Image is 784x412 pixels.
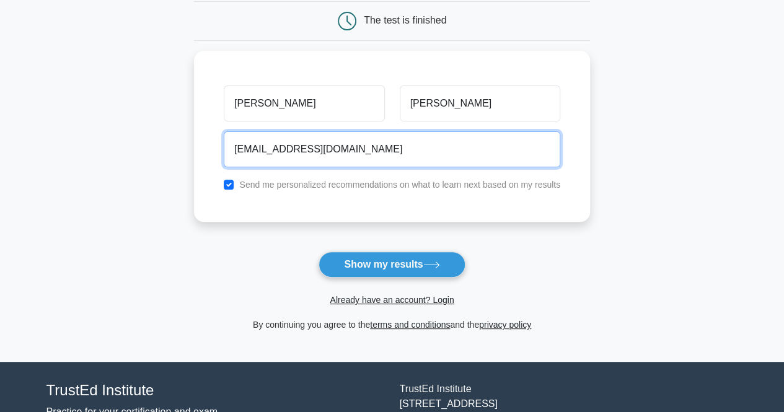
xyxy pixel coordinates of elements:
a: Already have an account? Login [330,295,454,305]
input: First name [224,85,384,121]
label: Send me personalized recommendations on what to learn next based on my results [239,180,560,190]
a: terms and conditions [370,320,450,330]
input: Last name [400,85,560,121]
div: The test is finished [364,15,446,25]
h4: TrustEd Institute [46,382,385,400]
div: By continuing you agree to the and the [187,317,597,332]
a: privacy policy [479,320,531,330]
button: Show my results [319,252,465,278]
input: Email [224,131,560,167]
